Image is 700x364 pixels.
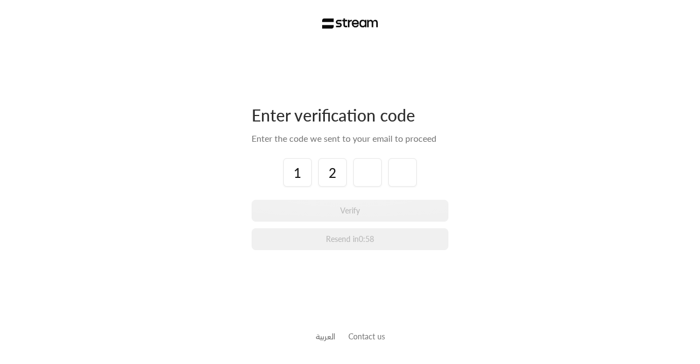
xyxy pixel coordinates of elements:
a: Contact us [348,332,385,341]
div: Enter the code we sent to your email to proceed [252,132,448,145]
button: Contact us [348,331,385,342]
div: Enter verification code [252,105,448,125]
a: العربية [316,326,335,346]
img: Stream Logo [322,18,378,29]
